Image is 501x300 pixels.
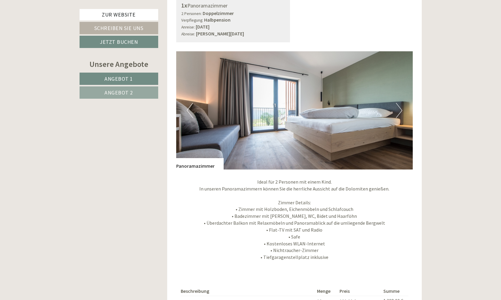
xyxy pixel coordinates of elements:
small: Verpflegung: [181,18,203,23]
div: Unsere Angebote [80,58,158,70]
button: Next [396,103,402,118]
img: image [176,51,413,169]
small: Anreise: [181,25,195,30]
a: Zur Website [80,9,158,20]
small: Abreise: [181,31,195,37]
button: Previous [187,103,193,118]
span: Angebot 1 [104,75,133,82]
b: [DATE] [196,24,210,30]
button: Senden [198,156,237,169]
div: Panoramazimmer [176,158,224,169]
div: Panoramazimmer [181,1,285,10]
div: [DATE] [107,4,129,15]
th: Summe [381,286,408,296]
b: 1x [181,1,187,9]
th: Menge [315,286,337,296]
a: Jetzt buchen [80,36,158,48]
a: Schreiben Sie uns [80,22,158,34]
div: Inso Sonnenheim [9,17,92,22]
th: Beschreibung [181,286,315,296]
b: Halbpension [204,17,231,23]
th: Preis [337,286,381,296]
b: Doppelzimmer [203,10,234,16]
b: [PERSON_NAME][DATE] [196,31,244,37]
small: 14:20 [9,29,92,33]
small: 2 Personen: [181,11,202,16]
p: Ideal für 2 Personen mit einem Kind. In unseren Panoramazimmern können Sie die herrliche Aussicht... [176,178,413,261]
div: Guten Tag, wie können wir Ihnen helfen? [5,16,95,34]
span: Angebot 2 [104,89,133,96]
